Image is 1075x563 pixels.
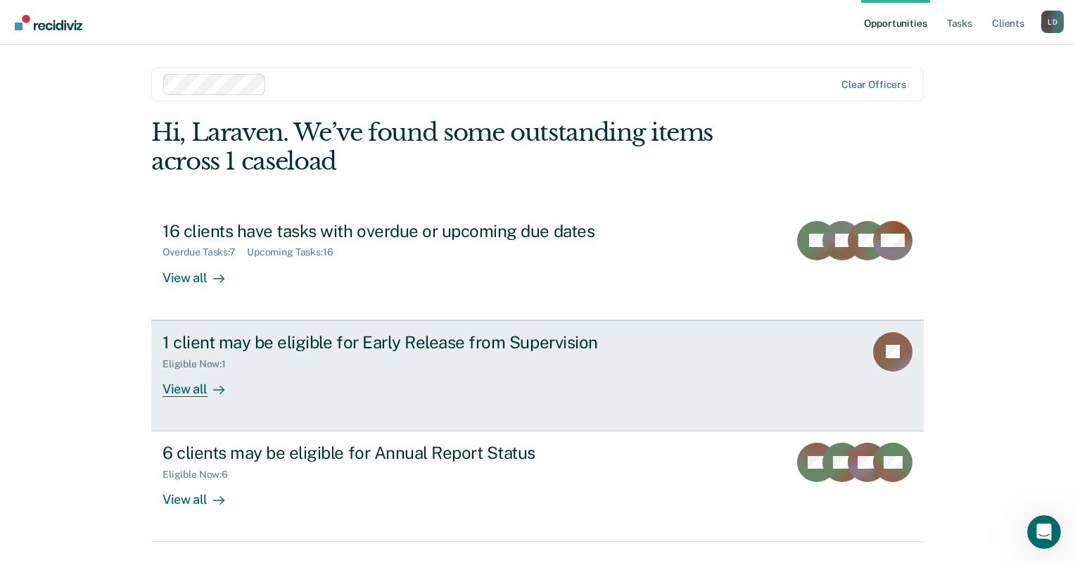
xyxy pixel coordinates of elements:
[15,15,82,30] img: Recidiviz
[163,358,237,370] div: Eligible Now : 1
[163,481,241,508] div: View all
[163,246,247,258] div: Overdue Tasks : 7
[1041,11,1064,33] div: L D
[163,258,241,286] div: View all
[163,369,241,397] div: View all
[841,79,906,91] div: Clear officers
[151,431,924,542] a: 6 clients may be eligible for Annual Report StatusEligible Now:6View all
[151,210,924,320] a: 16 clients have tasks with overdue or upcoming due datesOverdue Tasks:7Upcoming Tasks:16View all
[247,246,345,258] div: Upcoming Tasks : 16
[1027,515,1061,549] iframe: Intercom live chat
[163,332,656,353] div: 1 client may be eligible for Early Release from Supervision
[163,443,656,463] div: 6 clients may be eligible for Annual Report Status
[151,320,924,431] a: 1 client may be eligible for Early Release from SupervisionEligible Now:1View all
[163,221,656,241] div: 16 clients have tasks with overdue or upcoming due dates
[163,469,239,481] div: Eligible Now : 6
[151,118,769,176] div: Hi, Laraven. We’ve found some outstanding items across 1 caseload
[1041,11,1064,33] button: Profile dropdown button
